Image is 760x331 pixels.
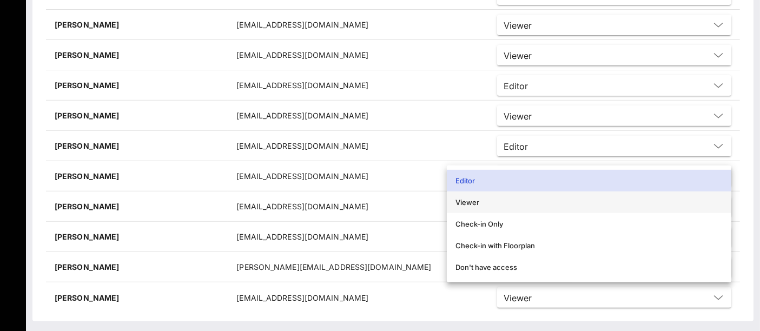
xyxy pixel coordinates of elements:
[46,70,228,101] td: [PERSON_NAME]
[497,287,731,308] div: Viewer
[46,191,228,222] td: [PERSON_NAME]
[228,222,488,252] td: [EMAIL_ADDRESS][DOMAIN_NAME]
[504,293,532,303] div: Viewer
[228,101,488,131] td: [EMAIL_ADDRESS][DOMAIN_NAME]
[46,161,228,191] td: [PERSON_NAME]
[504,81,528,91] div: Editor
[228,191,488,222] td: [EMAIL_ADDRESS][DOMAIN_NAME]
[46,252,228,282] td: [PERSON_NAME]
[46,282,228,313] td: [PERSON_NAME]
[228,40,488,70] td: [EMAIL_ADDRESS][DOMAIN_NAME]
[455,220,723,228] div: Check-in Only
[455,263,723,272] div: Don't have access
[228,252,488,282] td: [PERSON_NAME][EMAIL_ADDRESS][DOMAIN_NAME]
[46,131,228,161] td: [PERSON_NAME]
[504,111,532,121] div: Viewer
[455,198,723,207] div: Viewer
[497,15,731,35] div: Viewer
[504,142,528,151] div: Editor
[497,105,731,126] div: Viewer
[228,70,488,101] td: [EMAIL_ADDRESS][DOMAIN_NAME]
[228,282,488,313] td: [EMAIL_ADDRESS][DOMAIN_NAME]
[228,161,488,191] td: [EMAIL_ADDRESS][DOMAIN_NAME]
[228,131,488,161] td: [EMAIL_ADDRESS][DOMAIN_NAME]
[504,21,532,30] div: Viewer
[46,10,228,40] td: [PERSON_NAME]
[46,40,228,70] td: [PERSON_NAME]
[455,241,723,250] div: Check-in with Floorplan
[497,45,731,65] div: Viewer
[497,75,731,96] div: Editor
[455,176,723,185] div: Editor
[497,136,731,156] div: Editor
[46,222,228,252] td: [PERSON_NAME]
[504,51,532,61] div: Viewer
[46,101,228,131] td: [PERSON_NAME]
[228,10,488,40] td: [EMAIL_ADDRESS][DOMAIN_NAME]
